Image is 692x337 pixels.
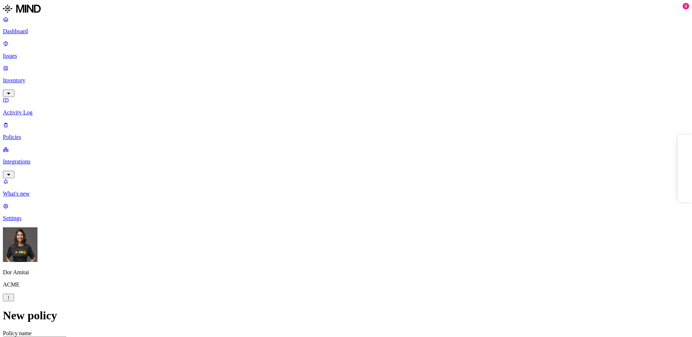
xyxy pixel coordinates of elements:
img: MIND [3,3,41,14]
p: Inventory [3,77,689,84]
a: Dashboard [3,16,689,35]
a: What's new [3,178,689,197]
img: Dor Amitai [3,227,37,262]
a: Inventory [3,65,689,96]
a: Issues [3,40,689,59]
p: Issues [3,53,689,59]
a: Settings [3,203,689,222]
p: Policies [3,134,689,140]
p: What's new [3,191,689,197]
p: Integrations [3,158,689,165]
a: Policies [3,122,689,140]
a: MIND [3,3,689,16]
label: Policy name [3,330,32,336]
p: Dashboard [3,28,689,35]
p: ACME [3,281,689,288]
a: Activity Log [3,97,689,116]
p: Activity Log [3,109,689,116]
a: Integrations [3,146,689,177]
h1: New policy [3,309,689,322]
p: Settings [3,215,689,222]
div: 9 [683,3,689,9]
